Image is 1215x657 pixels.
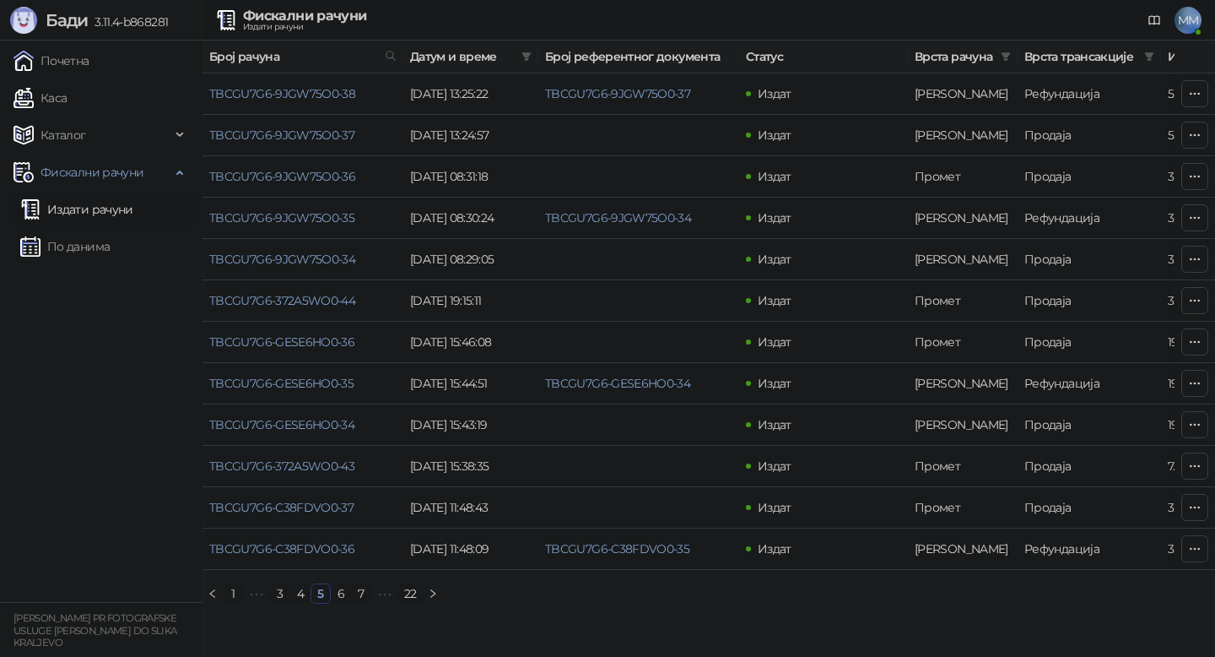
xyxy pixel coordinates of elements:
[202,115,403,156] td: TBCGU7G6-9JGW75O0-37
[997,44,1014,69] span: filter
[758,169,791,184] span: Издат
[403,446,538,487] td: [DATE] 15:38:35
[758,293,791,308] span: Издат
[403,529,538,570] td: [DATE] 11:48:09
[1141,7,1168,34] a: Документација
[202,584,223,604] button: left
[13,612,176,649] small: [PERSON_NAME] PR FOTOGRAFSKE USLUGE [PERSON_NAME] DO SLIKA KRALJEVO
[1144,52,1154,62] span: filter
[290,584,310,604] li: 4
[209,334,354,350] a: TBCGU7G6-GESE6HO0-36
[332,584,350,603] a: 6
[243,23,366,31] div: Издати рачуни
[291,584,310,603] a: 4
[371,584,398,604] span: •••
[243,584,270,604] li: Претходних 5 Страна
[1018,239,1161,280] td: Продаја
[20,230,110,263] a: По данима
[310,584,331,604] li: 5
[908,322,1018,363] td: Промет
[403,73,538,115] td: [DATE] 13:25:22
[40,118,86,152] span: Каталог
[271,584,289,603] a: 3
[202,487,403,529] td: TBCGU7G6-C38FDVO0-37
[403,156,538,198] td: [DATE] 08:31:18
[518,44,535,69] span: filter
[908,280,1018,322] td: Промет
[908,446,1018,487] td: Промет
[209,376,354,391] a: TBCGU7G6-GESE6HO0-35
[202,446,403,487] td: TBCGU7G6-372A5WO0-43
[908,239,1018,280] td: Аванс
[224,584,242,603] a: 1
[223,584,243,604] li: 1
[908,41,1018,73] th: Врста рачуна
[758,210,791,225] span: Издат
[1174,7,1201,34] span: MM
[202,198,403,239] td: TBCGU7G6-9JGW75O0-35
[209,47,378,66] span: Број рачуна
[209,459,354,474] a: TBCGU7G6-372A5WO0-43
[908,156,1018,198] td: Промет
[399,584,422,603] a: 22
[403,115,538,156] td: [DATE] 13:24:57
[208,589,218,599] span: left
[1018,115,1161,156] td: Продаја
[352,584,370,603] a: 7
[202,280,403,322] td: TBCGU7G6-372A5WO0-44
[521,52,532,62] span: filter
[20,193,133,226] a: Издати рачуни
[758,500,791,515] span: Издат
[423,584,443,604] button: right
[908,405,1018,446] td: Аванс
[202,156,403,198] td: TBCGU7G6-9JGW75O0-36
[209,500,354,515] a: TBCGU7G6-C38FDVO0-37
[545,541,689,557] a: TBCGU7G6-C38FDVO0-35
[243,9,366,23] div: Фискални рачуни
[209,541,354,557] a: TBCGU7G6-C38FDVO0-36
[410,47,515,66] span: Датум и време
[40,155,143,189] span: Фискални рачуни
[1018,73,1161,115] td: Рефундација
[403,363,538,405] td: [DATE] 15:44:51
[1018,41,1161,73] th: Врста трансакције
[46,10,88,30] span: Бади
[545,210,691,225] a: TBCGU7G6-9JGW75O0-34
[423,584,443,604] li: Следећа страна
[1018,280,1161,322] td: Продаја
[403,280,538,322] td: [DATE] 19:15:11
[739,41,908,73] th: Статус
[202,239,403,280] td: TBCGU7G6-9JGW75O0-34
[758,459,791,474] span: Издат
[758,86,791,101] span: Издат
[1024,47,1137,66] span: Врста трансакције
[202,363,403,405] td: TBCGU7G6-GESE6HO0-35
[1018,405,1161,446] td: Продаја
[908,198,1018,239] td: Аванс
[545,86,690,101] a: TBCGU7G6-9JGW75O0-37
[908,363,1018,405] td: Аванс
[403,198,538,239] td: [DATE] 08:30:24
[545,376,690,391] a: TBCGU7G6-GESE6HO0-34
[209,417,354,432] a: TBCGU7G6-GESE6HO0-34
[202,322,403,363] td: TBCGU7G6-GESE6HO0-36
[209,252,355,267] a: TBCGU7G6-9JGW75O0-34
[311,584,330,603] a: 5
[202,584,223,604] li: Претходна страна
[403,405,538,446] td: [DATE] 15:43:19
[908,115,1018,156] td: Аванс
[209,169,355,184] a: TBCGU7G6-9JGW75O0-36
[209,293,355,308] a: TBCGU7G6-372A5WO0-44
[1018,487,1161,529] td: Продаја
[243,584,270,604] span: •••
[1018,322,1161,363] td: Продаја
[1141,44,1158,69] span: filter
[758,334,791,350] span: Издат
[351,584,371,604] li: 7
[758,417,791,432] span: Издат
[1018,363,1161,405] td: Рефундација
[908,529,1018,570] td: Аванс
[209,86,355,101] a: TBCGU7G6-9JGW75O0-38
[202,529,403,570] td: TBCGU7G6-C38FDVO0-36
[403,487,538,529] td: [DATE] 11:48:43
